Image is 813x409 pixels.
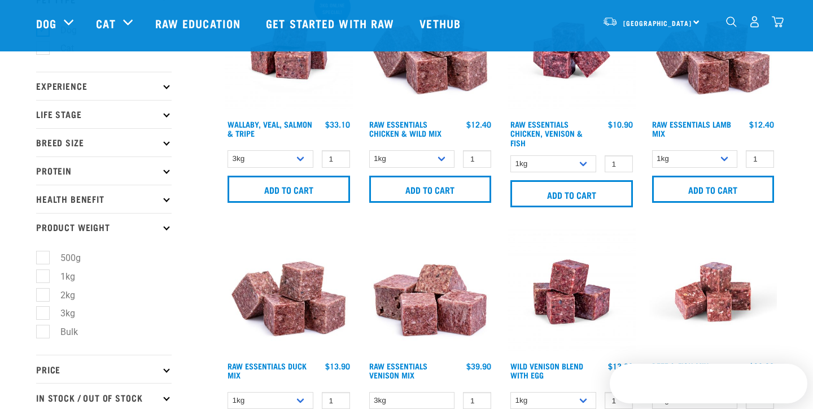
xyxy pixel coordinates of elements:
[510,364,583,377] a: Wild Venison Blend with Egg
[36,355,172,383] p: Price
[466,362,491,371] div: $39.90
[366,228,495,356] img: 1113 RE Venison Mix 01
[510,122,583,144] a: Raw Essentials Chicken, Venison & Fish
[652,122,731,135] a: Raw Essentials Lamb Mix
[144,1,255,46] a: Raw Education
[652,176,775,203] input: Add to cart
[749,120,774,129] div: $12.40
[610,364,807,403] iframe: Intercom live chat discovery launcher
[322,150,350,168] input: 1
[42,41,78,55] label: Cat
[508,228,636,356] img: Venison Egg 1616
[36,128,172,156] p: Breed Size
[623,21,692,25] span: [GEOGRAPHIC_DATA]
[605,155,633,173] input: 1
[325,120,350,129] div: $33.10
[746,150,774,168] input: 1
[772,16,784,28] img: home-icon@2x.png
[649,228,777,356] img: Beef Mackerel 1
[42,325,82,339] label: Bulk
[510,180,633,207] input: Add to cart
[369,176,492,203] input: Add to cart
[228,122,312,135] a: Wallaby, Veal, Salmon & Tripe
[749,362,774,371] div: $28.90
[228,176,350,203] input: Add to cart
[36,156,172,185] p: Protein
[463,150,491,168] input: 1
[466,120,491,129] div: $12.40
[228,364,307,377] a: Raw Essentials Duck Mix
[36,15,56,32] a: Dog
[408,1,475,46] a: Vethub
[749,16,760,28] img: user.png
[36,100,172,128] p: Life Stage
[42,306,80,320] label: 3kg
[255,1,408,46] a: Get started with Raw
[36,213,172,241] p: Product Weight
[42,288,80,302] label: 2kg
[608,362,633,371] div: $13.90
[96,15,115,32] a: Cat
[42,251,85,265] label: 500g
[325,362,350,371] div: $13.90
[608,120,633,129] div: $10.90
[775,371,802,398] iframe: Intercom live chat
[42,269,80,284] label: 1kg
[369,122,442,135] a: Raw Essentials Chicken & Wild Mix
[602,16,618,27] img: van-moving.png
[36,72,172,100] p: Experience
[36,185,172,213] p: Health Benefit
[225,228,353,356] img: ?1041 RE Lamb Mix 01
[726,16,737,27] img: home-icon-1@2x.png
[369,364,427,377] a: Raw Essentials Venison Mix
